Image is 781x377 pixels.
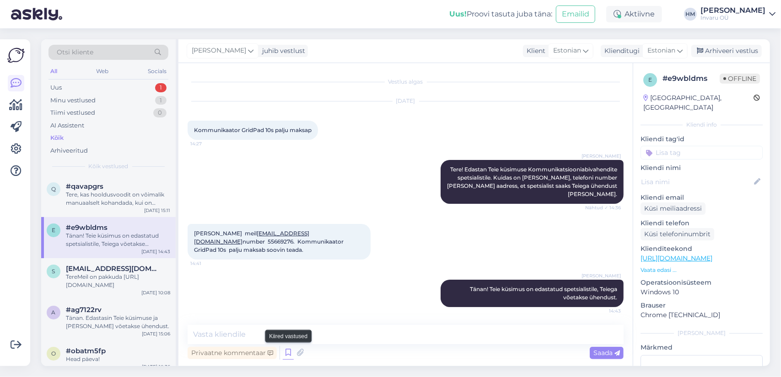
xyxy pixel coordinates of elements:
div: Arhiveeri vestlus [691,45,762,57]
span: Estonian [647,46,675,56]
span: q [51,186,56,192]
div: TereMeil on pakkuda [URL][DOMAIN_NAME] [66,273,170,289]
div: Tere, kas hooldusvoodit on võimalik manuaalselt kohandada, kui on näiteks pikem elektrikatkestus? [66,191,170,207]
div: [PERSON_NAME] [700,7,765,14]
input: Lisa nimi [641,177,752,187]
span: Kommunikaator GridPad 10s palju maksap [194,127,312,133]
span: s [52,268,55,275]
p: Kliendi telefon [641,218,763,228]
span: [PERSON_NAME] [582,153,621,159]
div: Tänan. Edastasin Teie küsimuse ja [PERSON_NAME] võetakse ühendust. [66,314,170,330]
span: 14:43 [587,308,621,314]
div: Kõik [50,133,64,143]
div: [DATE] 15:06 [142,330,170,337]
a: [PERSON_NAME]Invaru OÜ [700,7,776,21]
div: [DATE] 10:36 [142,363,170,370]
div: Küsi telefoninumbrit [641,228,714,240]
input: Lisa tag [641,146,763,159]
span: Otsi kliente [57,48,93,57]
span: Estonian [553,46,581,56]
div: 1 [155,83,167,92]
div: HM [684,8,697,21]
p: Chrome [TECHNICAL_ID] [641,310,763,320]
span: shevchukoleg1@gmail.com [66,265,161,273]
b: Uus! [449,10,467,18]
p: Kliendi tag'id [641,134,763,144]
span: Tänan! Teie küsimus on edastatud spetsialistile, Teiega võetakse ühendust. [470,286,619,301]
span: o [51,350,56,357]
p: Windows 10 [641,287,763,297]
span: a [52,309,56,316]
span: #e9wbldms [66,223,108,232]
div: Küsi meiliaadressi [641,202,706,215]
span: Offline [720,74,760,84]
div: juhib vestlust [259,46,305,56]
div: Invaru OÜ [700,14,765,21]
div: [DATE] 10:08 [141,289,170,296]
p: Brauser [641,301,763,310]
div: Klient [523,46,545,56]
span: Saada [593,349,620,357]
p: Vaata edasi ... [641,266,763,274]
div: Uus [50,83,62,92]
span: e [52,227,55,234]
div: Head päeva! [66,355,170,363]
p: Kliendi nimi [641,163,763,173]
span: 14:41 [190,260,225,267]
div: Kliendi info [641,121,763,129]
div: [DATE] [188,97,624,105]
div: AI Assistent [50,121,84,130]
div: Aktiivne [606,6,662,22]
div: Socials [146,65,168,77]
span: Kõik vestlused [89,162,129,170]
span: #ag7122rv [66,306,102,314]
p: Kliendi email [641,193,763,202]
div: 0 [153,108,167,117]
span: 14:27 [190,140,225,147]
div: All [48,65,59,77]
a: [URL][DOMAIN_NAME] [641,254,712,262]
div: [DATE] 15:11 [144,207,170,214]
div: Tiimi vestlused [50,108,95,117]
div: [DATE] 14:43 [141,248,170,255]
div: Web [95,65,111,77]
p: Märkmed [641,343,763,352]
span: [PERSON_NAME] meil number 55669276. Kommunikaator GridPad 10s palju maksab soovin teada. [194,230,345,253]
img: Askly Logo [7,47,25,64]
div: 1 [155,96,167,105]
button: Emailid [556,5,595,23]
div: Klienditugi [601,46,640,56]
span: #qavapgrs [66,182,103,191]
p: Operatsioonisüsteem [641,278,763,287]
div: [PERSON_NAME] [641,329,763,337]
p: Klienditeekond [641,244,763,254]
div: Proovi tasuta juba täna: [449,9,552,20]
div: Arhiveeritud [50,146,88,155]
span: [PERSON_NAME] [582,272,621,279]
div: Tänan! Teie küsimus on edastatud spetsialistile, Teiega võetakse ühendust. [66,232,170,248]
div: [GEOGRAPHIC_DATA], [GEOGRAPHIC_DATA] [643,93,754,112]
div: # e9wbldms [663,73,720,84]
span: [PERSON_NAME] [192,46,246,56]
span: Tere! Edastan Teie küsimuse Kommunikatsiooniabivahendite spetsialistile. Kuidas on [PERSON_NAME],... [447,166,619,197]
div: Privaatne kommentaar [188,347,277,359]
div: Minu vestlused [50,96,96,105]
small: Kiired vastused [269,332,307,340]
div: Vestlus algas [188,78,624,86]
span: e [648,76,652,83]
span: #obatm5fp [66,347,106,355]
span: Nähtud ✓ 14:36 [585,204,621,211]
